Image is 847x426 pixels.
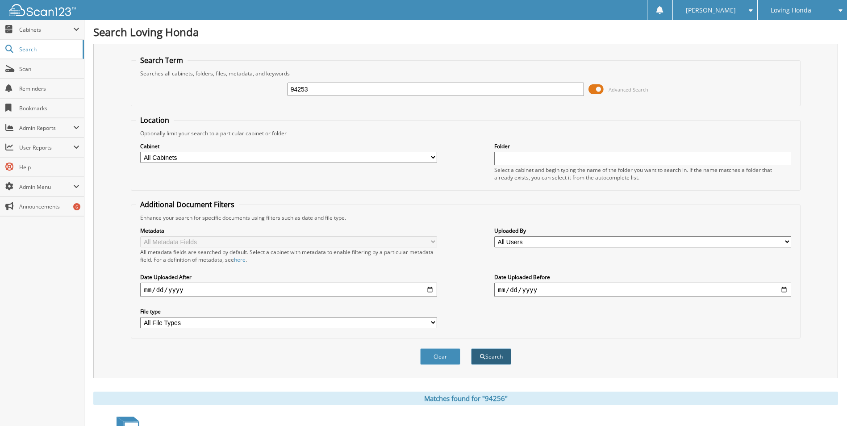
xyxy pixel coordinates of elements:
div: Select a cabinet and begin typing the name of the folder you want to search in. If the name match... [494,166,791,181]
span: Admin Reports [19,124,73,132]
span: Reminders [19,85,79,92]
legend: Location [136,115,174,125]
label: Uploaded By [494,227,791,234]
label: Folder [494,142,791,150]
span: Scan [19,65,79,73]
span: [PERSON_NAME] [686,8,736,13]
input: start [140,283,437,297]
span: Cabinets [19,26,73,33]
a: here [234,256,246,263]
span: Admin Menu [19,183,73,191]
legend: Search Term [136,55,188,65]
input: end [494,283,791,297]
span: Bookmarks [19,104,79,112]
label: File type [140,308,437,315]
label: Cabinet [140,142,437,150]
button: Clear [420,348,460,365]
span: Announcements [19,203,79,210]
div: Optionally limit your search to a particular cabinet or folder [136,129,795,137]
span: Search [19,46,78,53]
button: Search [471,348,511,365]
span: Advanced Search [609,86,648,93]
label: Date Uploaded After [140,273,437,281]
span: Help [19,163,79,171]
iframe: Chat Widget [802,383,847,426]
img: scan123-logo-white.svg [9,4,76,16]
label: Date Uploaded Before [494,273,791,281]
label: Metadata [140,227,437,234]
h1: Search Loving Honda [93,25,838,39]
span: Loving Honda [771,8,811,13]
div: 6 [73,203,80,210]
div: Matches found for "94256" [93,392,838,405]
div: Searches all cabinets, folders, files, metadata, and keywords [136,70,795,77]
div: Enhance your search for specific documents using filters such as date and file type. [136,214,795,221]
legend: Additional Document Filters [136,200,239,209]
div: All metadata fields are searched by default. Select a cabinet with metadata to enable filtering b... [140,248,437,263]
span: User Reports [19,144,73,151]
